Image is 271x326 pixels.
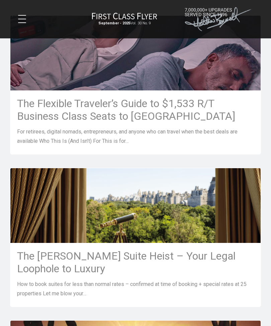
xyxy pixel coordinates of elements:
p: How to book suites for less than normal rates – confirmed at time of booking + special rates at 2... [17,280,254,298]
a: First Class FlyerSeptember - 2025Vol. 30 No. 9 [92,12,157,26]
h3: The [PERSON_NAME] Suite Heist – Your Legal Loophole to Luxury [17,250,254,275]
strong: September - 2025 [98,21,130,25]
small: Vol. 30 No. 9 [92,21,157,26]
img: First Class Flyer [92,12,157,19]
p: For retirees, digital nomads, entrepreneurs, and anyone who can travel when the best deals are av... [17,127,254,146]
h3: The Flexible Traveler’s Guide to $1,533 R/T Business Class Seats to [GEOGRAPHIC_DATA] [17,97,254,122]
